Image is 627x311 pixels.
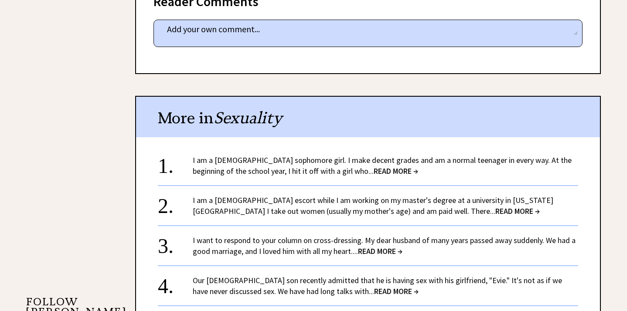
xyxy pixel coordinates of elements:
a: Our [DEMOGRAPHIC_DATA] son recently admitted that he is having sex with his girlfriend, "Evie." I... [193,275,562,296]
div: 4. [158,275,193,291]
div: 1. [158,155,193,171]
div: 3. [158,235,193,251]
a: I want to respond to your column on cross-dressing. My dear husband of many years passed away sud... [193,235,576,256]
span: READ MORE → [495,206,540,216]
span: Sexuality [214,108,282,128]
a: I am a [DEMOGRAPHIC_DATA] sophomore girl. I make decent grades and am a normal teenager in every ... [193,155,572,176]
a: I am a [DEMOGRAPHIC_DATA] escort while I am working on my master's degree at a university in [US_... [193,195,553,216]
div: 2. [158,195,193,211]
span: READ MORE → [374,286,419,296]
div: More in [136,97,600,137]
span: READ MORE → [374,166,418,176]
span: READ MORE → [358,246,402,256]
